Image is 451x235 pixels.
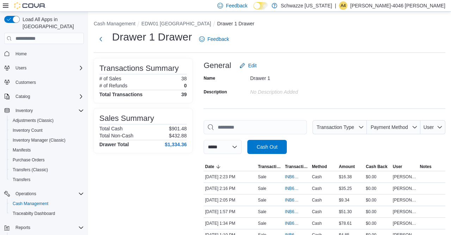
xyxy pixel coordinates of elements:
span: [PERSON_NAME]-3903 [PERSON_NAME] [393,221,417,226]
span: [PERSON_NAME]-3904 [PERSON_NAME] [393,186,417,191]
button: Users [13,64,29,72]
span: Cash Management [10,199,84,208]
button: Operations [13,190,39,198]
p: 0 [184,83,187,88]
div: [DATE] 1:57 PM [204,208,257,216]
button: EDW01 [GEOGRAPHIC_DATA] [141,21,211,26]
button: INB6W5-3512611 [285,196,309,204]
h3: General [204,61,231,70]
span: User [393,164,402,169]
button: Method [310,162,338,171]
h6: # of Refunds [99,83,127,88]
button: User [391,162,419,171]
span: INB6W5-3512611 [285,197,302,203]
div: $0.00 [364,219,391,228]
span: Manifests [13,147,31,153]
div: $0.00 [364,173,391,181]
span: INB6W5-3512488 [285,221,302,226]
button: User [420,120,445,134]
a: Traceabilty Dashboard [10,209,58,218]
span: Users [13,64,84,72]
span: $9.34 [339,197,350,203]
h3: Sales Summary [99,114,154,123]
span: Notes [420,164,431,169]
button: Drawer 1 Drawer [217,21,254,26]
label: Description [204,89,227,95]
span: Adjustments (Classic) [13,118,54,123]
button: Transaction Type [313,120,367,134]
button: Catalog [13,92,33,101]
span: Cash Out [257,143,277,150]
button: INB6W5-3512488 [285,219,309,228]
span: Transfers (Classic) [10,166,84,174]
h3: Transactions Summary [99,64,179,73]
span: Date [205,164,214,169]
h1: Drawer 1 Drawer [112,30,192,44]
span: $78.61 [339,221,352,226]
p: 38 [181,76,187,81]
span: Payment Method [371,124,408,130]
span: $35.25 [339,186,352,191]
button: Purchase Orders [7,155,87,165]
span: Inventory [16,108,33,113]
div: [DATE] 1:34 PM [204,219,257,228]
span: Home [13,49,84,58]
span: Load All Apps in [GEOGRAPHIC_DATA] [20,16,84,30]
span: Operations [16,191,36,197]
a: Transfers [10,175,33,184]
span: Purchase Orders [13,157,45,163]
label: Name [204,75,215,81]
div: [DATE] 2:05 PM [204,196,257,204]
button: Cash Back [364,162,391,171]
span: Catalog [16,94,30,99]
button: Notes [418,162,445,171]
p: [PERSON_NAME]-4046 [PERSON_NAME] [350,1,445,10]
input: Dark Mode [253,2,268,10]
span: Cash [312,197,322,203]
p: Sale [258,221,266,226]
a: Inventory Count [10,126,45,135]
h4: Drawer Total [99,142,129,147]
a: Transfers (Classic) [10,166,51,174]
span: Inventory Count [13,128,43,133]
span: $16.38 [339,174,352,180]
h4: 39 [181,92,187,97]
h6: # of Sales [99,76,121,81]
span: Users [16,65,26,71]
span: Purchase Orders [10,156,84,164]
button: Edit [237,58,259,73]
span: Traceabilty Dashboard [13,211,55,216]
span: Inventory Count [10,126,84,135]
button: Operations [1,189,87,199]
span: A4 [341,1,346,10]
button: Payment Method [367,120,420,134]
span: Cash Back [366,164,387,169]
span: Inventory Manager (Classic) [10,136,84,144]
button: Manifests [7,145,87,155]
span: Feedback [208,36,229,43]
span: [PERSON_NAME]-3904 [PERSON_NAME] [393,174,417,180]
div: $0.00 [364,196,391,204]
button: Inventory [1,106,87,116]
span: Transfers [10,175,84,184]
a: Home [13,50,30,58]
div: [DATE] 2:23 PM [204,173,257,181]
button: Date [204,162,257,171]
button: Users [1,63,87,73]
span: INB6W5-3512580 [285,209,302,215]
button: Transfers (Classic) [7,165,87,175]
p: Sale [258,186,266,191]
button: Home [1,48,87,58]
button: Reports [1,223,87,233]
span: Home [16,51,27,57]
button: Traceabilty Dashboard [7,209,87,218]
button: Cash Management [7,199,87,209]
span: [PERSON_NAME]-3903 [PERSON_NAME] [393,209,417,215]
span: Reports [13,223,84,232]
p: Schwazze [US_STATE] [281,1,332,10]
span: Cash [312,209,322,215]
span: Edit [248,62,257,69]
span: Transaction Type [316,124,354,130]
span: Feedback [226,2,247,9]
button: INB6W5-3512681 [285,173,309,181]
